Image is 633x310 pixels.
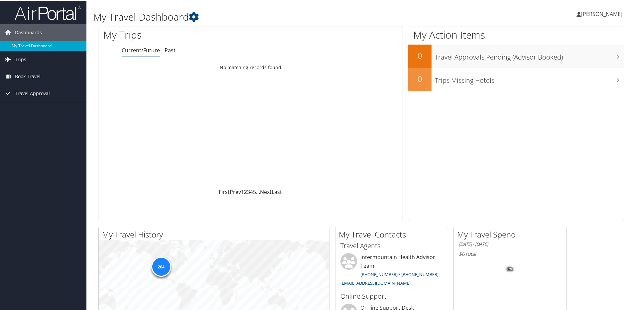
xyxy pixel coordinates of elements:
[339,228,448,239] h2: My Travel Contacts
[244,188,247,195] a: 2
[260,188,272,195] a: Next
[435,49,624,61] h3: Travel Approvals Pending (Advisor Booked)
[459,249,465,257] span: $0
[15,84,50,101] span: Travel Approval
[103,27,271,41] h1: My Trips
[122,46,160,53] a: Current/Future
[408,49,432,61] h2: 0
[151,256,171,276] div: 204
[340,240,443,250] h3: Travel Agents
[98,61,403,73] td: No matching records found
[230,188,241,195] a: Prev
[15,24,42,40] span: Dashboards
[360,271,439,277] a: [PHONE_NUMBER] / [PHONE_NUMBER]
[250,188,253,195] a: 4
[337,252,446,288] li: Intermountain Health Advisor Team
[219,188,230,195] a: First
[435,72,624,84] h3: Trips Missing Hotels
[459,240,561,247] h6: [DATE] - [DATE]
[576,3,629,23] a: [PERSON_NAME]
[15,51,26,67] span: Trips
[457,228,566,239] h2: My Travel Spend
[507,267,513,271] tspan: 0%
[253,188,256,195] a: 5
[459,249,561,257] h6: Total
[408,73,432,84] h2: 0
[15,4,81,20] img: airportal-logo.png
[241,188,244,195] a: 1
[408,27,624,41] h1: My Action Items
[256,188,260,195] span: …
[408,67,624,90] a: 0Trips Missing Hotels
[272,188,282,195] a: Last
[165,46,176,53] a: Past
[340,291,443,300] h3: Online Support
[102,228,329,239] h2: My Travel History
[247,188,250,195] a: 3
[93,9,450,23] h1: My Travel Dashboard
[15,68,41,84] span: Book Travel
[408,44,624,67] a: 0Travel Approvals Pending (Advisor Booked)
[581,10,622,17] span: [PERSON_NAME]
[340,279,411,285] a: [EMAIL_ADDRESS][DOMAIN_NAME]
